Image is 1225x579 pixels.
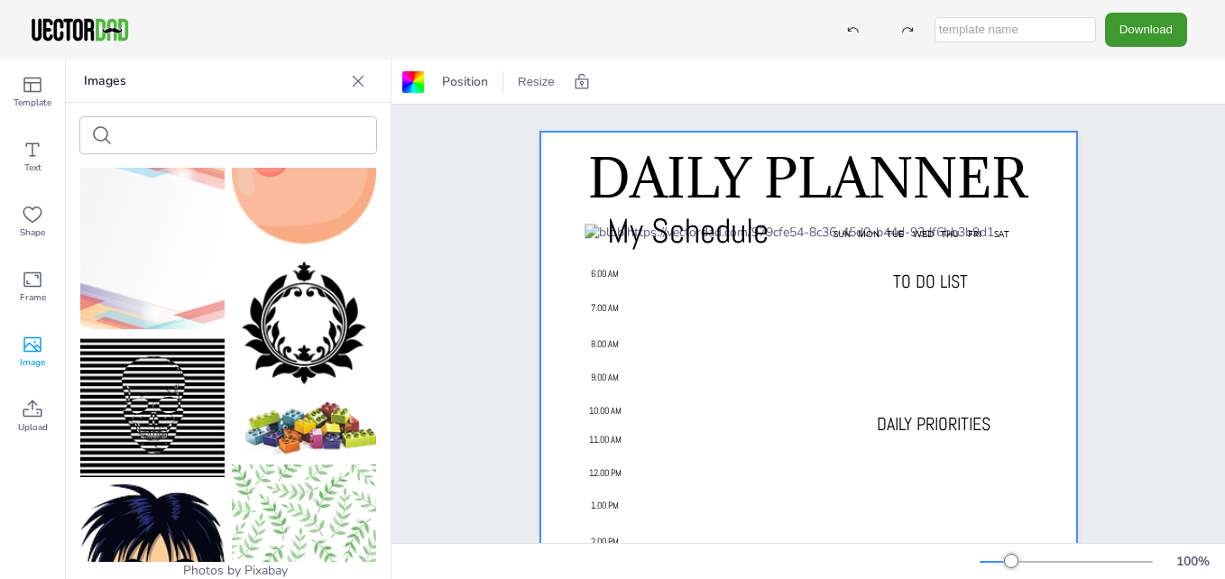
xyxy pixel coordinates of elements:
[1105,13,1187,46] button: Download
[591,536,619,547] span: 2.00 PM
[877,412,990,436] span: DAILY PRIORITIES
[589,467,622,479] span: 12.00 PM
[591,302,619,314] span: 7.00 AM
[589,405,622,417] span: 10.00 AM
[588,143,1027,212] span: DAILY PLANNER
[591,268,619,280] span: 6.00 AM
[20,355,45,370] span: Image
[834,228,1009,240] span: SUN MON TUE WED THU FRI SAT
[591,500,619,511] span: 1.00 PM
[244,562,288,579] a: Pixabay
[591,372,619,383] span: 9.00 AM
[80,336,225,478] img: skull-2759911_150.png
[24,161,41,175] span: Text
[607,209,769,253] span: My Schedule
[66,562,391,579] div: Photos by
[84,60,344,103] p: Images
[232,101,376,244] img: boobs-2718690_150.png
[1171,553,1214,570] div: 100 %
[438,73,492,90] span: Position
[232,402,376,457] img: lego-3388163_150.png
[232,251,376,395] img: frame-4084915_150.png
[589,434,622,446] span: 11.00 AM
[511,68,562,96] button: Resize
[80,128,225,328] img: background-1829559_150.png
[29,16,131,43] img: VectorDad-1.png
[20,290,46,305] span: Frame
[935,17,1096,42] input: template name
[14,96,51,110] span: Template
[893,270,968,293] span: TO DO LIST
[18,420,48,435] span: Upload
[591,338,619,350] span: 8.00 AM
[20,225,45,240] span: Shape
